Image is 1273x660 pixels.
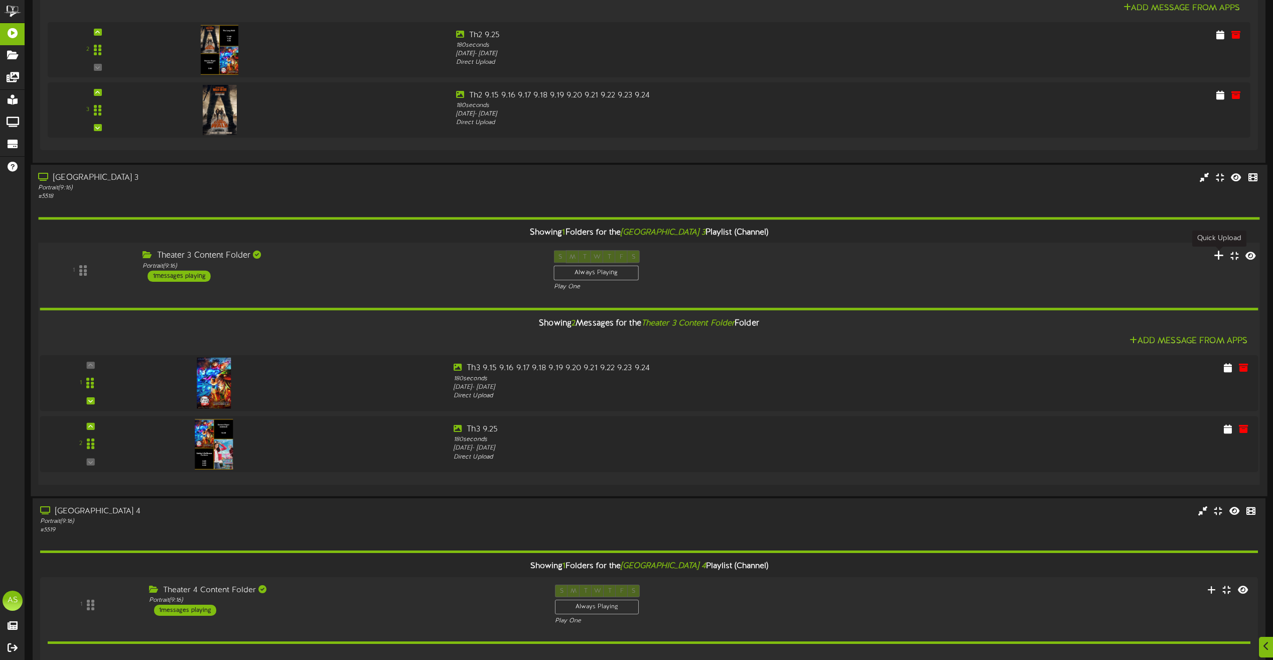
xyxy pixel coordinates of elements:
div: Always Playing [554,266,639,281]
div: [DATE] - [DATE] [456,110,942,119]
span: 2 [572,319,576,328]
button: Add Message From Apps [1126,335,1250,348]
div: # 5518 [38,192,538,201]
div: Showing Folders for the Playlist (Channel) [31,223,1267,244]
img: 0dbe0aab-0ad5-487c-9e62-402d89be6f90.jpg [195,419,233,470]
div: Always Playing [555,600,639,614]
div: Portrait ( 9:16 ) [38,184,538,192]
div: Play One [554,283,847,291]
div: Th2 9.25 [456,30,942,41]
div: 180 seconds [456,101,942,110]
div: 1 messages playing [148,271,211,282]
span: 1 [562,229,565,238]
i: [GEOGRAPHIC_DATA] 4 [621,562,706,571]
div: Portrait ( 9:16 ) [143,262,538,270]
div: Th3 9.25 [454,424,946,435]
div: Theater 3 Content Folder [143,250,538,262]
div: 1 messages playing [154,605,216,616]
div: 180 seconds [454,435,946,444]
div: [GEOGRAPHIC_DATA] 4 [40,506,539,517]
div: Showing Messages for the Folder [32,313,1266,335]
div: [DATE] - [DATE] [456,50,942,58]
div: [DATE] - [DATE] [454,444,946,453]
div: Theater 4 Content Folder [149,585,540,596]
div: Direct Upload [454,453,946,462]
div: 180 seconds [454,374,946,383]
div: Th3 9.15 9.16 9.17 9.18 9.19 9.20 9.21 9.22 9.23 9.24 [454,363,946,374]
div: Portrait ( 9:16 ) [40,517,539,526]
div: # 5519 [40,526,539,534]
div: Direct Upload [454,392,946,400]
img: 42839627-8235-49f9-8d8b-beac9e504852.jpg [203,85,237,135]
img: ed40cf77-c4cc-49a9-93dd-f8ba13c8df3d.jpg [201,25,238,75]
div: 180 seconds [456,41,942,50]
div: AS [3,591,23,611]
div: Th2 9.15 9.16 9.17 9.18 9.19 9.20 9.21 9.22 9.23 9.24 [456,90,942,101]
div: Direct Upload [456,119,942,127]
div: Portrait ( 9:16 ) [149,596,540,605]
span: 1 [562,562,565,571]
button: Add Message From Apps [1120,2,1243,15]
div: Showing Folders for the Playlist (Channel) [33,556,1265,577]
img: a048a83d-868b-4609-b356-69c79a72715b.png [197,358,231,408]
div: [DATE] - [DATE] [454,383,946,392]
div: Direct Upload [456,58,942,67]
i: Theater 3 Content Folder [641,319,735,328]
div: [GEOGRAPHIC_DATA] 3 [38,172,538,184]
i: [GEOGRAPHIC_DATA] 3 [621,229,706,238]
div: Play One [555,617,844,625]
